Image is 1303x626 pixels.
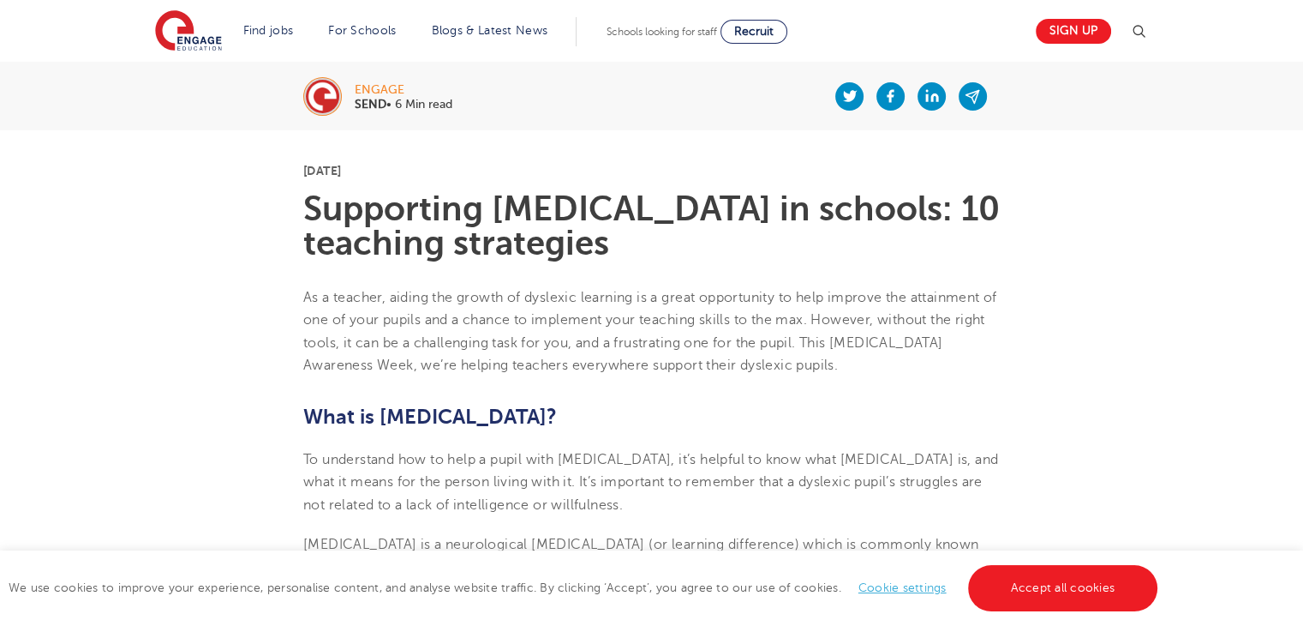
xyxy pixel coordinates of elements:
span: Recruit [734,25,774,38]
span: As a teacher, aiding the growth of dyslexic learning is a great opportunity to help improve the a... [303,290,997,373]
span: We use cookies to improve your experience, personalise content, and analyse website traffic. By c... [9,581,1162,594]
a: Cookie settings [858,581,947,594]
img: Engage Education [155,10,222,53]
p: [DATE] [303,165,1000,177]
p: • 6 Min read [355,99,452,111]
a: For Schools [328,24,396,37]
h1: Supporting [MEDICAL_DATA] in schools: 10 teaching strategies [303,192,1000,261]
a: Sign up [1036,19,1111,44]
a: Find jobs [243,24,294,37]
div: engage [355,84,452,96]
a: Recruit [720,20,787,44]
b: SEND [355,98,386,111]
a: Accept all cookies [968,565,1158,611]
b: What is [MEDICAL_DATA]? [303,405,557,429]
a: Blogs & Latest News [432,24,548,37]
span: Schools looking for staff [607,26,717,38]
span: To understand how to help a pupil with [MEDICAL_DATA], it’s helpful to know what [MEDICAL_DATA] i... [303,452,998,513]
